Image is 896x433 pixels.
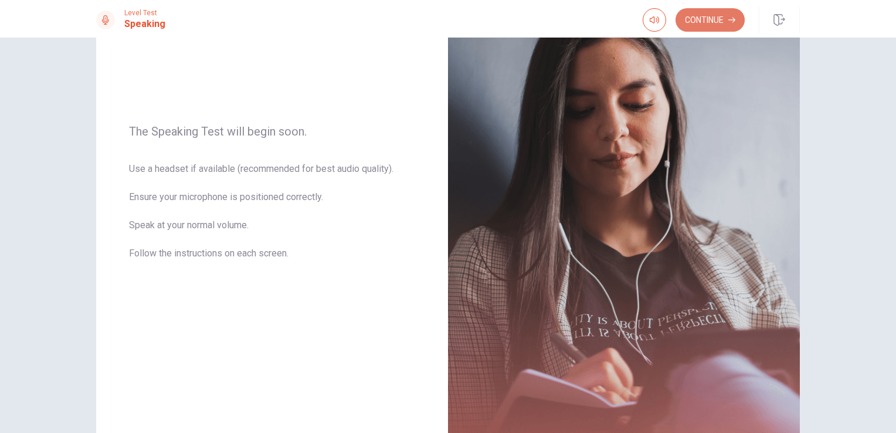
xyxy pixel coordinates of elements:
span: The Speaking Test will begin soon. [129,124,415,138]
button: Continue [676,8,745,32]
span: Level Test [124,9,165,17]
span: Use a headset if available (recommended for best audio quality). Ensure your microphone is positi... [129,162,415,275]
h1: Speaking [124,17,165,31]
